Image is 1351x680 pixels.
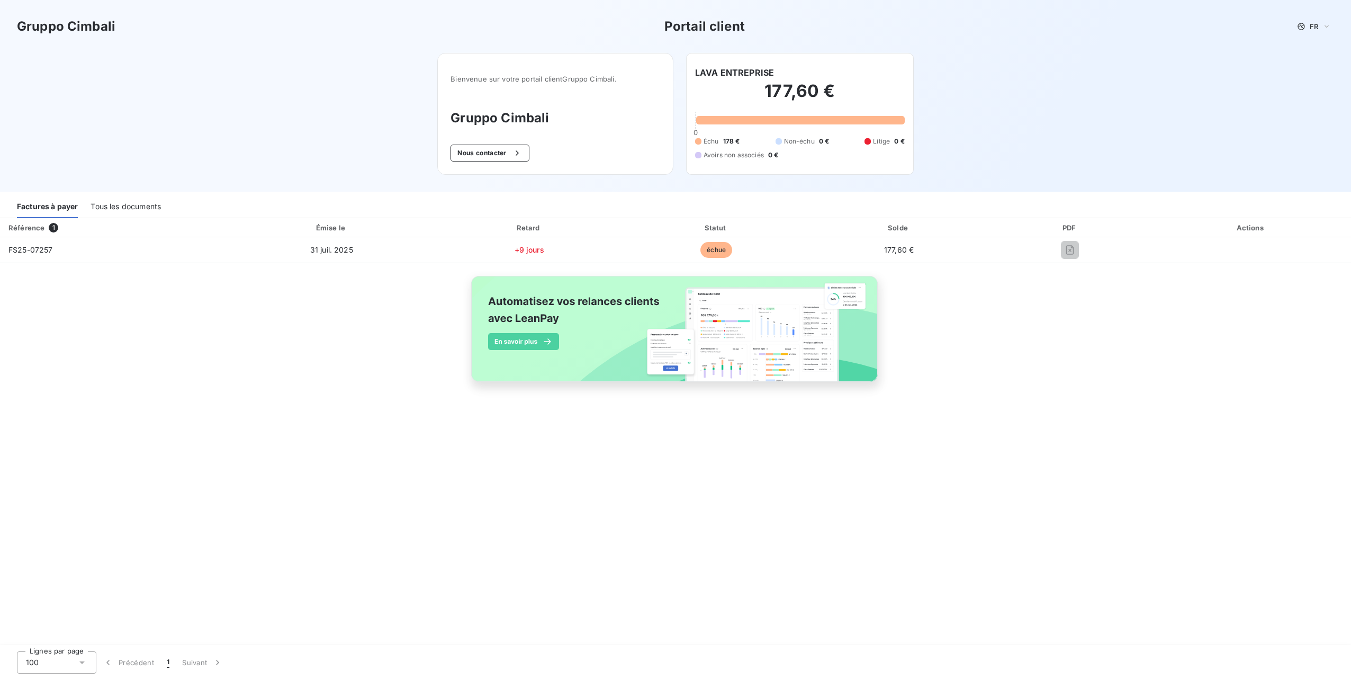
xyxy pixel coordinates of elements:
button: Précédent [96,651,160,674]
span: Bienvenue sur votre portail client Gruppo Cimbali . [451,75,660,83]
span: 100 [26,657,39,668]
span: 178 € [723,137,740,146]
span: FR [1310,22,1318,31]
span: 1 [49,223,58,232]
span: 0 € [819,137,829,146]
span: FS25-07257 [8,245,53,254]
span: 0 € [894,137,904,146]
span: +9 jours [515,245,544,254]
span: 177,60 € [884,245,914,254]
button: 1 [160,651,176,674]
div: Tous les documents [91,196,161,218]
h3: Gruppo Cimbali [451,109,660,128]
span: Non-échu [784,137,815,146]
button: Suivant [176,651,229,674]
div: Émise le [231,222,433,233]
div: Référence [8,223,44,232]
span: 0 € [768,150,778,160]
img: banner [462,270,889,400]
span: Litige [873,137,890,146]
div: Solde [811,222,987,233]
h3: Gruppo Cimbali [17,17,115,36]
div: Factures à payer [17,196,78,218]
div: Actions [1153,222,1349,233]
span: Échu [704,137,719,146]
div: PDF [991,222,1149,233]
h2: 177,60 € [695,80,905,112]
span: échue [700,242,732,258]
span: 0 [693,128,698,137]
span: Avoirs non associés [704,150,764,160]
div: Retard [437,222,622,233]
h3: Portail client [664,17,745,36]
div: Statut [626,222,807,233]
button: Nous contacter [451,145,529,162]
span: 31 juil. 2025 [310,245,353,254]
h6: LAVA ENTREPRISE [695,66,774,79]
span: 1 [167,657,169,668]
